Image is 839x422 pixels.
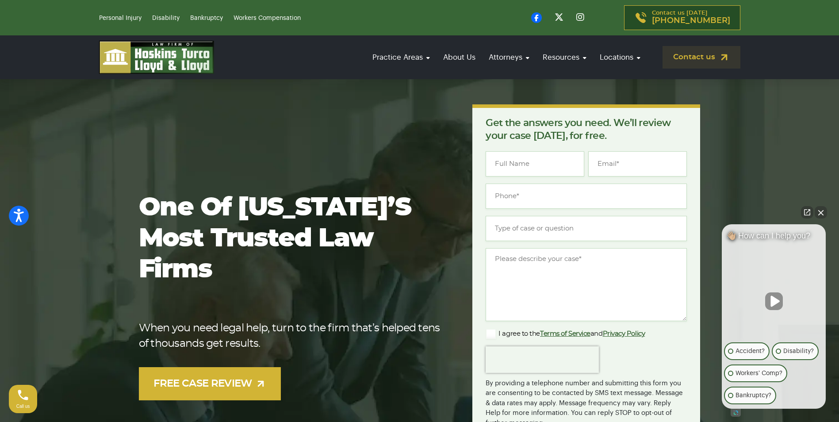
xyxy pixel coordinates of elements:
a: Contact us [663,46,740,69]
a: Attorneys [484,45,534,70]
img: logo [99,41,214,74]
a: Resources [538,45,591,70]
input: Phone* [486,184,687,209]
a: Workers Compensation [234,15,301,21]
a: Bankruptcy [190,15,223,21]
span: Call us [16,404,30,409]
a: Personal Injury [99,15,142,21]
input: Type of case or question [486,216,687,241]
a: Practice Areas [368,45,434,70]
p: Get the answers you need. We’ll review your case [DATE], for free. [486,117,687,142]
p: Contact us [DATE] [652,10,730,25]
p: Disability? [783,346,814,357]
label: I agree to the and [486,329,645,339]
h1: One of [US_STATE]’s most trusted law firms [139,192,444,285]
iframe: reCAPTCHA [486,346,599,373]
img: arrow-up-right-light.svg [255,378,266,389]
a: About Us [439,45,480,70]
button: Close Intaker Chat Widget [815,206,827,219]
p: Accident? [736,346,765,357]
span: [PHONE_NUMBER] [652,16,730,25]
a: Locations [595,45,645,70]
a: Open direct chat [801,206,813,219]
p: Workers' Comp? [736,368,782,379]
div: 👋🏼 How can I help you? [722,231,826,245]
p: Bankruptcy? [736,390,771,401]
button: Unmute video [765,292,783,310]
a: FREE CASE REVIEW [139,367,281,400]
input: Email* [588,151,687,176]
a: Open intaker chat [731,409,741,417]
p: When you need legal help, turn to the firm that’s helped tens of thousands get results. [139,321,444,352]
a: Contact us [DATE][PHONE_NUMBER] [624,5,740,30]
a: Disability [152,15,180,21]
input: Full Name [486,151,584,176]
a: Terms of Service [540,330,590,337]
a: Privacy Policy [603,330,645,337]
